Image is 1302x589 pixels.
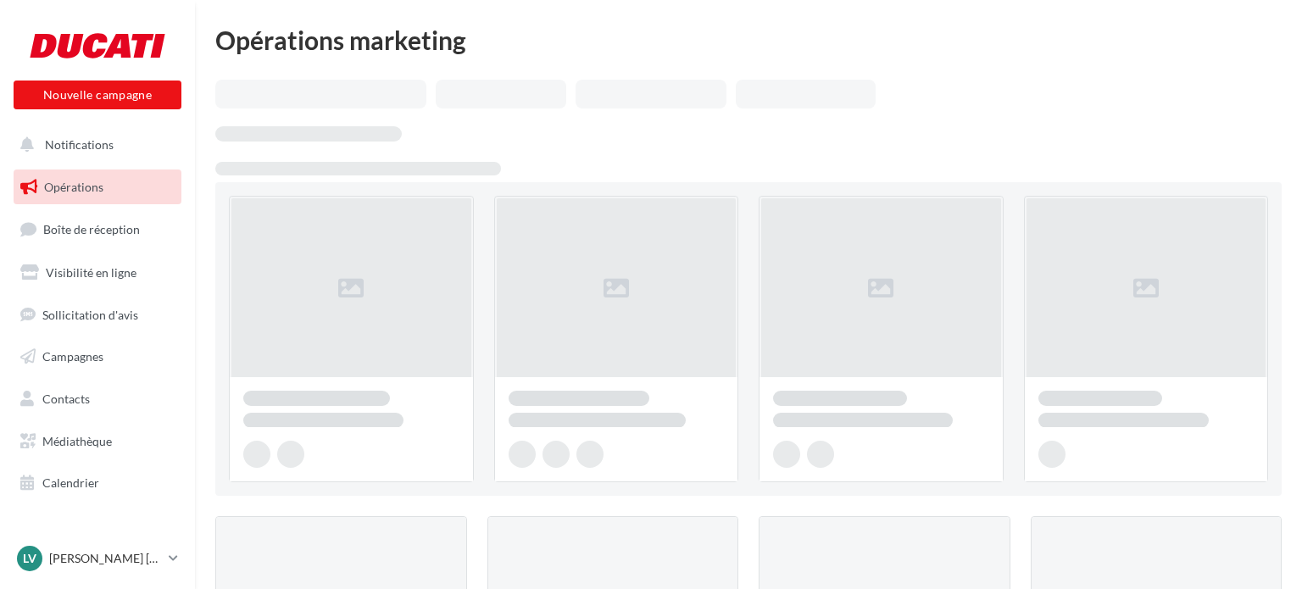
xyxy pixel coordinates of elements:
span: Opérations [44,180,103,194]
a: Calendrier [10,465,185,501]
span: Notifications [45,137,114,152]
button: Nouvelle campagne [14,81,181,109]
span: Calendrier [42,475,99,490]
span: Lv [23,550,36,567]
a: Boîte de réception [10,211,185,247]
a: Opérations [10,169,185,205]
a: Campagnes [10,339,185,375]
span: Campagnes [42,349,103,364]
a: Médiathèque [10,424,185,459]
p: [PERSON_NAME] [PERSON_NAME] [49,550,162,567]
button: Notifications [10,127,178,163]
span: Boîte de réception [43,222,140,236]
div: Opérations marketing [215,27,1282,53]
span: Sollicitation d'avis [42,307,138,321]
a: Contacts [10,381,185,417]
span: Contacts [42,392,90,406]
span: Médiathèque [42,434,112,448]
a: Sollicitation d'avis [10,297,185,333]
span: Visibilité en ligne [46,265,136,280]
a: Visibilité en ligne [10,255,185,291]
a: Lv [PERSON_NAME] [PERSON_NAME] [14,542,181,575]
